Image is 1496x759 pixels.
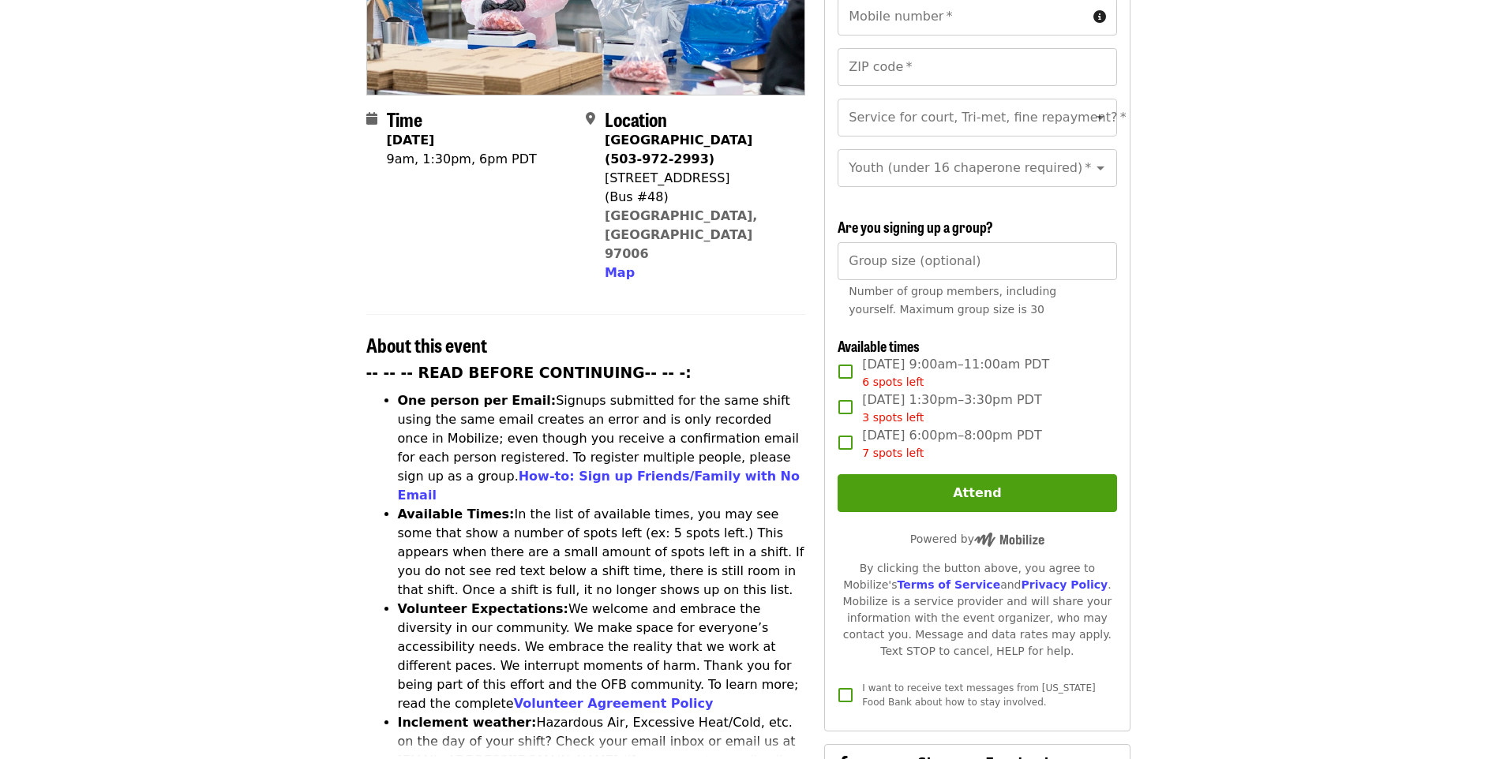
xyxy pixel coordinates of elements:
div: 9am, 1:30pm, 6pm PDT [387,150,537,169]
input: [object Object] [838,242,1116,280]
span: Map [605,265,635,280]
div: By clicking the button above, you agree to Mobilize's and . Mobilize is a service provider and wi... [838,560,1116,660]
span: 3 spots left [862,411,924,424]
a: How-to: Sign up Friends/Family with No Email [398,469,800,503]
span: Are you signing up a group? [838,216,993,237]
input: ZIP code [838,48,1116,86]
a: Volunteer Agreement Policy [514,696,714,711]
span: [DATE] 1:30pm–3:30pm PDT [862,391,1041,426]
strong: -- -- -- READ BEFORE CONTINUING-- -- -: [366,365,692,381]
li: Signups submitted for the same shift using the same email creates an error and is only recorded o... [398,391,806,505]
span: Available times [838,335,920,356]
button: Open [1089,157,1112,179]
span: [DATE] 9:00am–11:00am PDT [862,355,1049,391]
strong: Available Times: [398,507,515,522]
img: Powered by Mobilize [974,533,1044,547]
strong: One person per Email: [398,393,557,408]
span: 6 spots left [862,376,924,388]
i: map-marker-alt icon [586,111,595,126]
a: Privacy Policy [1021,578,1108,591]
button: Map [605,264,635,282]
span: [DATE] 6:00pm–8:00pm PDT [862,426,1041,462]
strong: Inclement weather: [398,715,537,730]
span: About this event [366,331,487,358]
button: Open [1089,107,1112,129]
span: Number of group members, including yourself. Maximum group size is 30 [849,285,1056,316]
i: circle-info icon [1093,9,1106,24]
span: Time [387,105,422,133]
div: (Bus #48) [605,188,793,207]
a: Terms of Service [897,578,1000,591]
span: 7 spots left [862,447,924,459]
strong: [GEOGRAPHIC_DATA] (503-972-2993) [605,133,752,166]
li: We welcome and embrace the diversity in our community. We make space for everyone’s accessibility... [398,600,806,713]
strong: [DATE] [387,133,435,148]
li: In the list of available times, you may see some that show a number of spots left (ex: 5 spots le... [398,505,806,600]
div: [STREET_ADDRESS] [605,169,793,188]
span: Location [605,105,667,133]
button: Attend [838,474,1116,512]
strong: Volunteer Expectations: [398,601,569,616]
i: calendar icon [366,111,377,126]
a: [GEOGRAPHIC_DATA], [GEOGRAPHIC_DATA] 97006 [605,208,758,261]
span: Powered by [910,533,1044,545]
span: I want to receive text messages from [US_STATE] Food Bank about how to stay involved. [862,682,1095,708]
